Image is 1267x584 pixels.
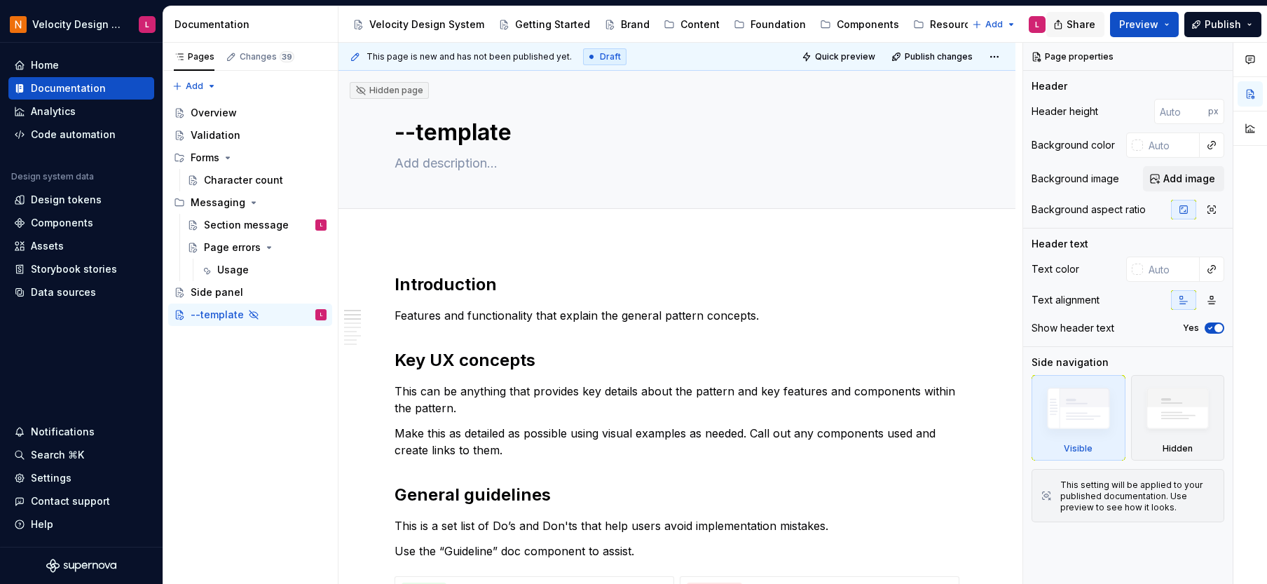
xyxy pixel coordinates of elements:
[8,490,154,512] button: Contact support
[1064,443,1093,454] div: Visible
[168,124,332,147] a: Validation
[600,51,621,62] span: Draft
[1163,443,1193,454] div: Hidden
[31,285,96,299] div: Data sources
[168,304,332,326] a: --templateL
[1032,104,1098,118] div: Header height
[369,18,484,32] div: Velocity Design System
[908,13,987,36] a: Resources
[905,51,973,62] span: Publish changes
[191,106,237,120] div: Overview
[1205,18,1241,32] span: Publish
[31,262,117,276] div: Storybook stories
[191,308,244,322] div: --template
[1032,293,1100,307] div: Text alignment
[395,273,959,296] h2: Introduction
[31,58,59,72] div: Home
[31,471,71,485] div: Settings
[8,123,154,146] a: Code automation
[182,214,332,236] a: Section messageL
[1143,257,1200,282] input: Auto
[46,559,116,573] svg: Supernova Logo
[1032,79,1067,93] div: Header
[320,218,322,232] div: L
[145,19,149,30] div: L
[1032,262,1079,276] div: Text color
[204,240,261,254] div: Page errors
[168,102,332,326] div: Page tree
[10,16,27,33] img: bb28370b-b938-4458-ba0e-c5bddf6d21d4.png
[168,102,332,124] a: Overview
[1032,172,1119,186] div: Background image
[191,151,219,165] div: Forms
[395,307,959,324] p: Features and functionality that explain the general pattern concepts.
[320,308,322,322] div: L
[191,128,240,142] div: Validation
[1067,18,1095,32] span: Share
[182,169,332,191] a: Character count
[8,100,154,123] a: Analytics
[728,13,811,36] a: Foundation
[8,189,154,211] a: Design tokens
[204,218,289,232] div: Section message
[168,76,221,96] button: Add
[204,173,283,187] div: Character count
[1060,480,1215,513] div: This setting will be applied to your published documentation. Use preview to see how it looks.
[195,259,332,281] a: Usage
[1032,203,1146,217] div: Background aspect ratio
[814,13,905,36] a: Components
[217,263,249,277] div: Usage
[1032,321,1114,335] div: Show header text
[8,281,154,304] a: Data sources
[31,128,116,142] div: Code automation
[8,444,154,466] button: Search ⌘K
[31,494,110,508] div: Contact support
[1143,133,1200,158] input: Auto
[815,51,875,62] span: Quick preview
[493,13,596,36] a: Getting Started
[621,18,650,32] div: Brand
[658,13,725,36] a: Content
[680,18,720,32] div: Content
[395,484,959,506] h2: General guidelines
[1032,138,1115,152] div: Background color
[240,51,294,62] div: Changes
[395,543,959,559] p: Use the “Guideline” doc component to assist.
[280,51,294,62] span: 39
[8,258,154,280] a: Storybook stories
[751,18,806,32] div: Foundation
[8,235,154,257] a: Assets
[8,77,154,100] a: Documentation
[1046,12,1104,37] button: Share
[31,193,102,207] div: Design tokens
[930,18,982,32] div: Resources
[31,216,93,230] div: Components
[347,13,490,36] a: Velocity Design System
[191,285,243,299] div: Side panel
[168,281,332,304] a: Side panel
[32,18,122,32] div: Velocity Design System by NAVEX
[186,81,203,92] span: Add
[395,383,959,416] p: This can be anything that provides key details about the pattern and key features and components ...
[31,517,53,531] div: Help
[8,54,154,76] a: Home
[31,81,106,95] div: Documentation
[515,18,590,32] div: Getting Started
[11,171,94,182] div: Design system data
[1208,106,1219,117] p: px
[968,15,1020,34] button: Add
[347,11,965,39] div: Page tree
[1154,99,1208,124] input: Auto
[191,196,245,210] div: Messaging
[887,47,979,67] button: Publish changes
[31,448,84,462] div: Search ⌘K
[174,51,214,62] div: Pages
[1032,355,1109,369] div: Side navigation
[8,513,154,536] button: Help
[1119,18,1158,32] span: Preview
[598,13,655,36] a: Brand
[8,421,154,443] button: Notifications
[392,116,957,149] textarea: --template
[395,349,959,372] h2: Key UX concepts
[1035,19,1039,30] div: L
